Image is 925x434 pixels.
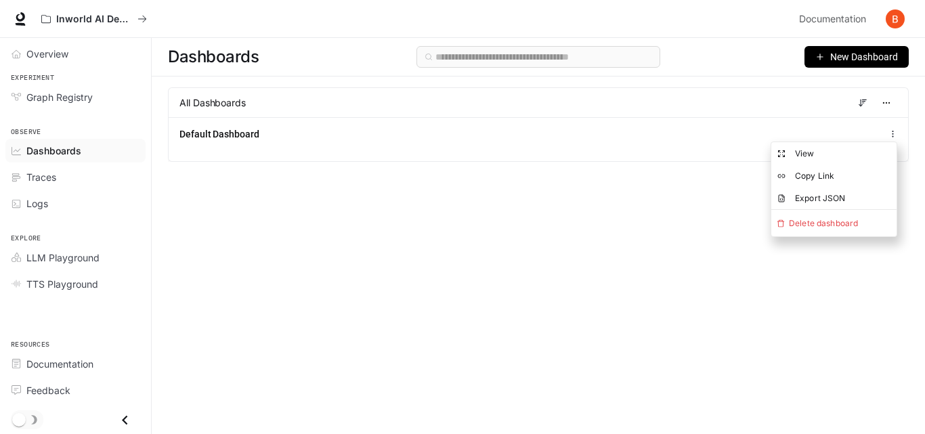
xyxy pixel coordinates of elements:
a: Documentation [5,352,146,376]
button: All workspaces [35,5,153,32]
button: New Dashboard [804,46,909,68]
a: Logs [5,192,146,215]
button: Copy Link [771,165,897,187]
span: Dark mode toggle [12,412,26,427]
span: Dashboards [26,144,81,158]
span: View [795,148,815,158]
span: Overview [26,47,68,61]
span: LLM Playground [26,251,100,265]
span: Delete dashboard [771,210,897,236]
span: Documentation [26,357,93,371]
a: Dashboards [5,139,146,162]
span: Traces [26,170,56,184]
img: User avatar [886,9,905,28]
a: LLM Playground [5,246,146,269]
a: Default Dashboard [179,127,259,141]
a: Graph Registry [5,85,146,109]
a: TTS Playground [5,272,146,296]
button: Close drawer [110,406,140,434]
span: delete [777,219,785,227]
span: Dashboards [168,43,259,70]
span: Documentation [799,11,866,28]
p: Inworld AI Demos [56,14,132,25]
a: Overview [5,42,146,66]
button: View [771,142,897,165]
span: All Dashboards [179,96,246,110]
span: Export JSON [795,193,846,203]
span: Copy Link [795,171,834,181]
a: Traces [5,165,146,189]
button: Export JSON [771,187,897,209]
span: Feedback [26,383,70,397]
button: User avatar [882,5,909,32]
span: Logs [26,196,48,211]
span: New Dashboard [830,49,898,64]
a: Documentation [794,5,876,32]
a: Feedback [5,378,146,402]
span: Graph Registry [26,90,93,104]
span: TTS Playground [26,277,98,291]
